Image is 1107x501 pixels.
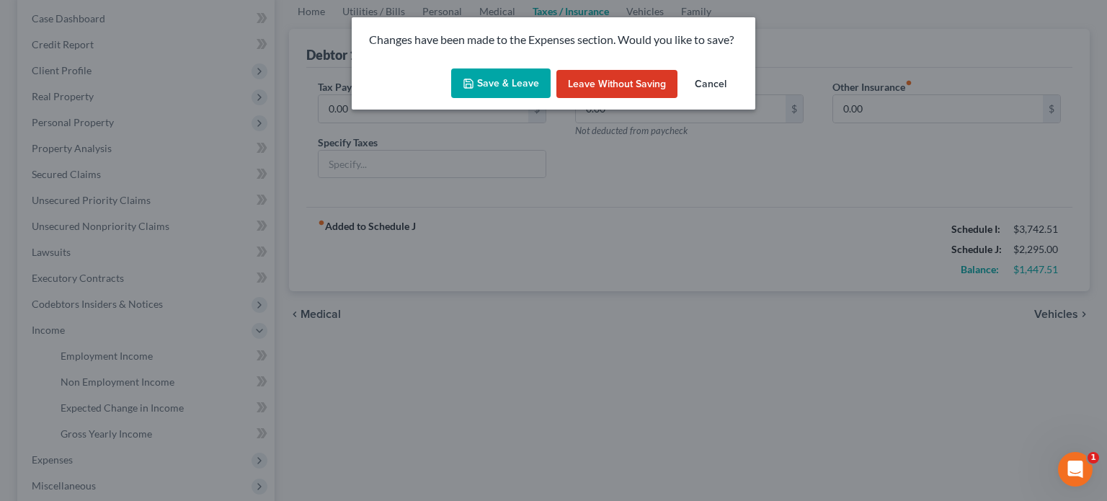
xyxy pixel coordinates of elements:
[1088,452,1099,464] span: 1
[1058,452,1093,487] iframe: Intercom live chat
[369,32,738,48] p: Changes have been made to the Expenses section. Would you like to save?
[683,70,738,99] button: Cancel
[556,70,677,99] button: Leave without Saving
[451,68,551,99] button: Save & Leave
